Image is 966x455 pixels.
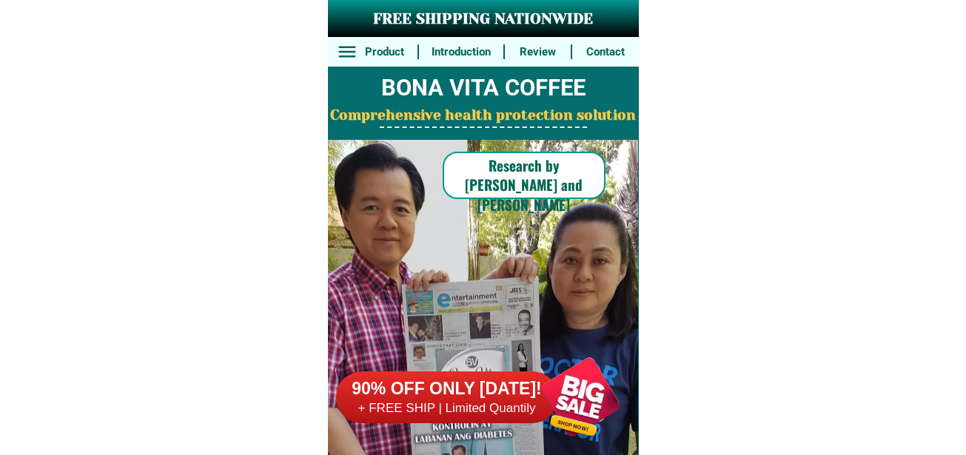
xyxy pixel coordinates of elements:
[426,44,495,61] h6: Introduction
[580,44,631,61] h6: Contact
[513,44,563,61] h6: Review
[328,8,639,30] h3: FREE SHIPPING NATIONWIDE
[443,155,606,215] h6: Research by [PERSON_NAME] and [PERSON_NAME]
[336,378,558,400] h6: 90% OFF ONLY [DATE]!
[328,71,639,106] h2: BONA VITA COFFEE
[359,44,409,61] h6: Product
[336,400,558,417] h6: + FREE SHIP | Limited Quantily
[328,105,639,127] h2: Comprehensive health protection solution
